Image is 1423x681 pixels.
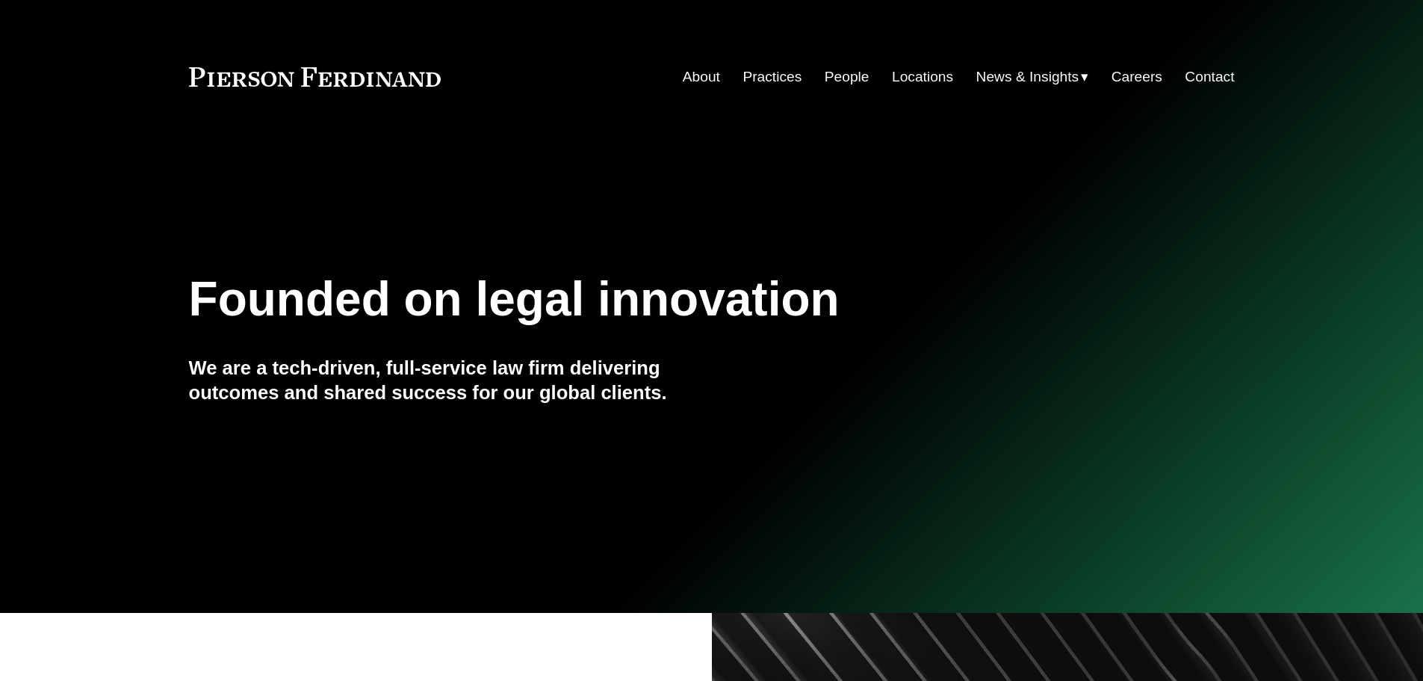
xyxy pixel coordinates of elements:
a: Careers [1112,63,1162,91]
h1: Founded on legal innovation [189,272,1061,327]
span: News & Insights [976,64,1079,90]
a: About [683,63,720,91]
h4: We are a tech-driven, full-service law firm delivering outcomes and shared success for our global... [189,356,712,404]
a: People [825,63,869,91]
a: Practices [742,63,802,91]
a: Locations [892,63,953,91]
a: folder dropdown [976,63,1089,91]
a: Contact [1185,63,1234,91]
